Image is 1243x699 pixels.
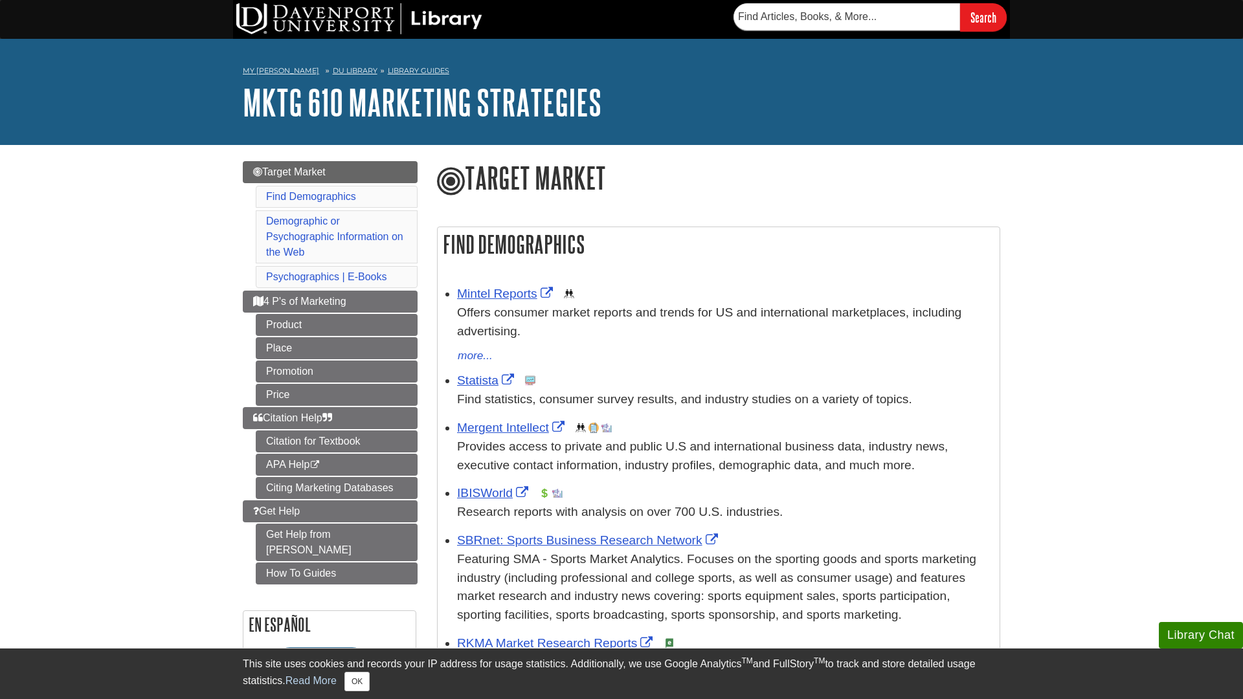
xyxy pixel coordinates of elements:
span: 4 P's of Marketing [253,296,346,307]
img: Statistics [525,375,535,386]
h2: Find Demographics [438,227,1000,261]
a: Link opens in new window [457,533,721,547]
img: DU Library [236,3,482,34]
img: Financial Report [539,488,550,498]
h2: En Español [243,611,416,638]
i: This link opens in a new window [309,461,320,469]
img: e-Book [664,638,675,649]
a: Link opens in new window [457,636,656,650]
a: Psychographics | E-Books [266,271,386,282]
p: Offers consumer market reports and trends for US and international marketplaces, including advert... [457,304,993,341]
a: Link opens in new window [457,421,568,434]
a: Target Market [243,161,418,183]
h1: Target Market [437,161,1000,197]
a: DU Library [333,66,377,75]
a: Link opens in new window [457,287,556,300]
span: Get Help [253,505,300,516]
a: Demographic or Psychographic Information on the Web [266,216,403,258]
sup: TM [741,656,752,665]
a: Price [256,384,418,406]
sup: TM [814,656,825,665]
div: This site uses cookies and records your IP address for usage statistics. Additionally, we use Goo... [243,656,1000,691]
a: MKTG 610 Marketing Strategies [243,82,601,122]
button: more... [457,347,493,365]
a: Read More [286,675,337,686]
img: Demographics [564,289,574,299]
a: How To Guides [256,562,418,584]
a: Link opens in new window [457,373,517,387]
p: Provides access to private and public U.S and international business data, industry news, executi... [457,438,993,475]
input: Search [960,3,1007,31]
p: Research reports with analysis on over 700 U.S. industries. [457,503,993,522]
p: Find statistics, consumer survey results, and industry studies on a variety of topics. [457,390,993,409]
a: My [PERSON_NAME] [243,65,319,76]
a: Product [256,314,418,336]
a: Citation for Textbook [256,430,418,452]
img: Company Information [588,423,599,433]
a: Get Help from [PERSON_NAME] [256,524,418,561]
input: Find Articles, Books, & More... [733,3,960,30]
button: Close [344,672,370,691]
button: En español [273,647,369,682]
a: Library Guides [388,66,449,75]
a: Find Demographics [266,191,356,202]
button: Library Chat [1159,622,1243,649]
span: Citation Help [253,412,332,423]
a: Citation Help [243,407,418,429]
img: Demographics [576,423,586,433]
form: Searches DU Library's articles, books, and more [733,3,1007,31]
a: Promotion [256,361,418,383]
a: Get Help [243,500,418,522]
a: Citing Marketing Databases [256,477,418,499]
img: Industry Report [552,488,563,498]
a: Place [256,337,418,359]
span: Target Market [253,166,326,177]
img: Industry Report [601,423,612,433]
a: 4 P's of Marketing [243,291,418,313]
nav: breadcrumb [243,62,1000,83]
p: Featuring SMA - Sports Market Analytics. Focuses on the sporting goods and sports marketing indus... [457,550,993,625]
a: APA Help [256,454,418,476]
a: Link opens in new window [457,486,532,500]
